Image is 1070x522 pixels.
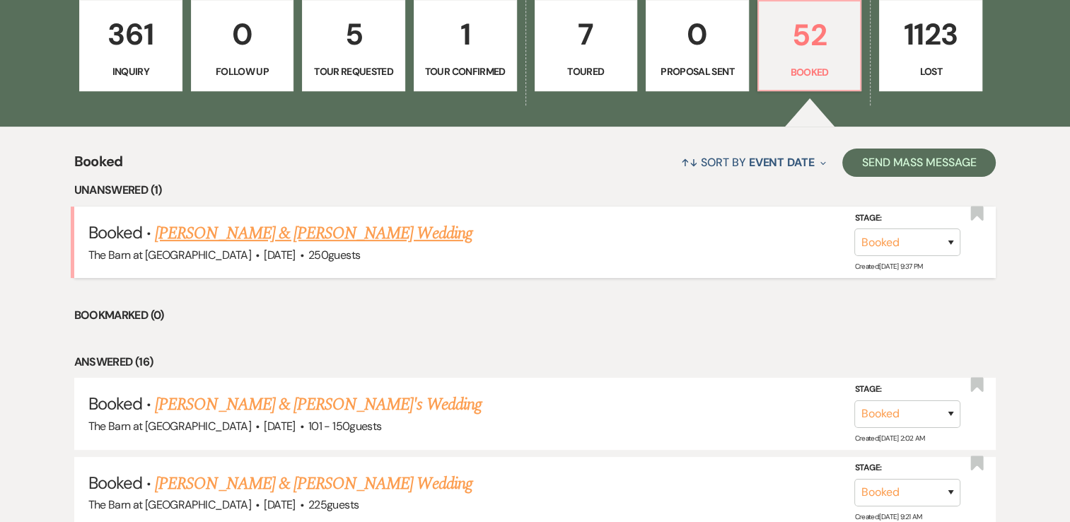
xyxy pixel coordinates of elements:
[854,460,960,476] label: Stage:
[749,155,815,170] span: Event Date
[842,149,996,177] button: Send Mass Message
[854,434,924,443] span: Created: [DATE] 2:02 AM
[88,419,251,434] span: The Barn at [GEOGRAPHIC_DATA]
[88,248,251,262] span: The Barn at [GEOGRAPHIC_DATA]
[155,471,472,497] a: [PERSON_NAME] & [PERSON_NAME] Wedding
[155,392,482,417] a: [PERSON_NAME] & [PERSON_NAME]'s Wedding
[655,11,740,58] p: 0
[74,306,996,325] li: Bookmarked (0)
[544,64,629,79] p: Toured
[311,64,396,79] p: Tour Requested
[88,472,142,494] span: Booked
[854,262,922,271] span: Created: [DATE] 9:37 PM
[308,419,381,434] span: 101 - 150 guests
[264,419,295,434] span: [DATE]
[311,11,396,58] p: 5
[308,248,360,262] span: 250 guests
[767,11,852,59] p: 52
[423,64,508,79] p: Tour Confirmed
[681,155,698,170] span: ↑↓
[264,248,295,262] span: [DATE]
[854,382,960,398] label: Stage:
[888,64,973,79] p: Lost
[544,11,629,58] p: 7
[88,11,173,58] p: 361
[88,497,251,512] span: The Barn at [GEOGRAPHIC_DATA]
[767,64,852,80] p: Booked
[200,64,285,79] p: Follow Up
[74,181,996,199] li: Unanswered (1)
[155,221,472,246] a: [PERSON_NAME] & [PERSON_NAME] Wedding
[88,221,142,243] span: Booked
[88,64,173,79] p: Inquiry
[655,64,740,79] p: Proposal Sent
[88,393,142,414] span: Booked
[74,353,996,371] li: Answered (16)
[888,11,973,58] p: 1123
[200,11,285,58] p: 0
[675,144,831,181] button: Sort By Event Date
[423,11,508,58] p: 1
[74,151,123,181] span: Booked
[264,497,295,512] span: [DATE]
[854,211,960,226] label: Stage:
[308,497,359,512] span: 225 guests
[854,512,921,521] span: Created: [DATE] 9:21 AM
